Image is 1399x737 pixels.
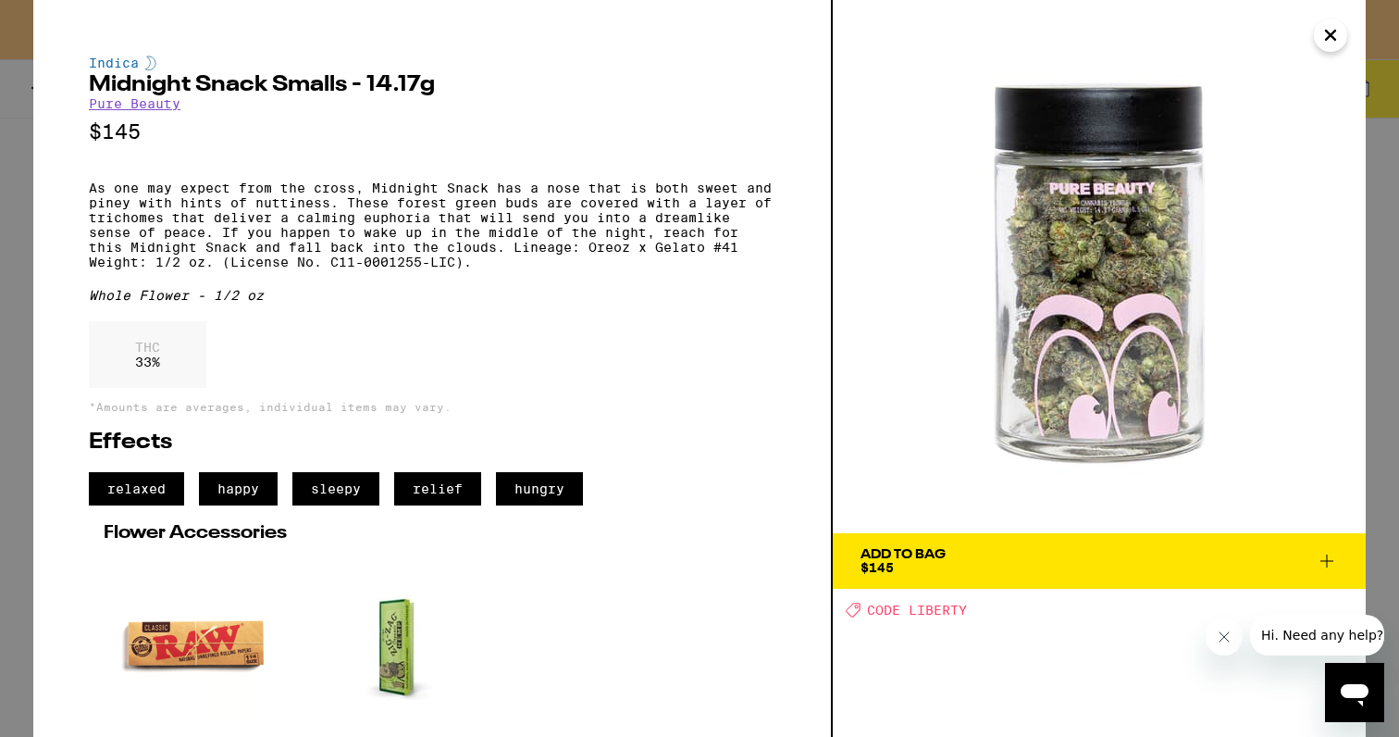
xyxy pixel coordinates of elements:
[1206,618,1243,656] iframe: Close message
[860,560,894,575] span: $145
[135,340,160,355] p: THC
[496,472,583,506] span: hungry
[1250,615,1384,656] iframe: Message from company
[104,524,761,543] h2: Flower Accessories
[89,181,775,269] p: As one may expect from the cross, Midnight Snack has a nose that is both sweet and piney with hin...
[867,603,967,618] span: CODE LIBERTY
[303,552,489,737] img: Zig-Zag - 1 1/4" Organic Hemp Papers
[89,74,775,96] h2: Midnight Snack Smalls - 14.17g
[199,472,278,506] span: happy
[89,401,775,413] p: *Amounts are averages, individual items may vary.
[89,56,775,70] div: Indica
[1314,19,1347,52] button: Close
[145,56,156,70] img: indicaColor.svg
[89,431,775,454] h2: Effects
[89,120,775,144] p: $145
[1325,663,1384,722] iframe: Button to launch messaging window
[394,472,481,506] span: relief
[104,552,289,737] img: RAW - 1 1/4" Classic Rolling Papers
[89,472,184,506] span: relaxed
[89,288,775,303] div: Whole Flower - 1/2 oz
[89,321,206,388] div: 33 %
[89,96,180,111] a: Pure Beauty
[833,533,1366,589] button: Add To Bag$145
[292,472,379,506] span: sleepy
[860,548,946,561] div: Add To Bag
